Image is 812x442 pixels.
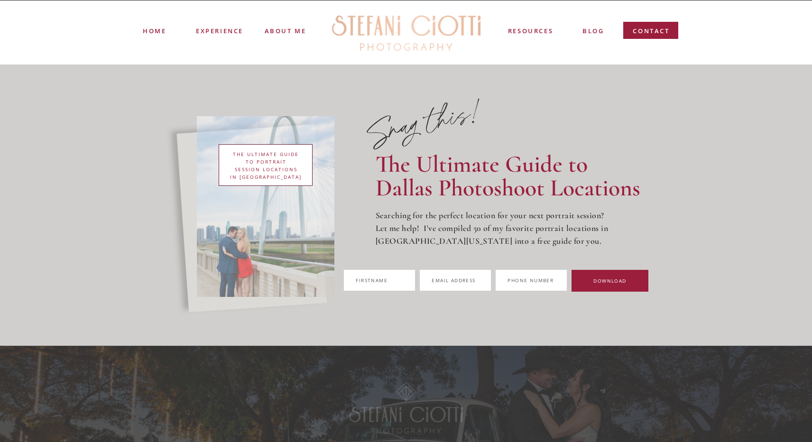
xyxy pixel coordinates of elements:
p: Snag this! [350,96,487,158]
a: resources [507,26,554,37]
a: experience [196,26,243,34]
button: DOWNLOAD [572,270,648,292]
h3: THE ULTIMATE GUIDE TO PORTRAIT SESSION LOCATIONS IN [GEOGRAPHIC_DATA] [229,150,303,180]
span: Email addre [432,277,469,284]
a: blog [582,26,604,37]
span: DOWNLOAD [593,277,626,284]
a: Home [143,26,166,35]
span: name [371,277,388,284]
a: contact [633,26,670,40]
h2: The Ultimate Guide to Dallas Photoshoot Locations [376,152,651,204]
span: one Number [515,277,554,284]
span: ss [470,277,476,284]
span: First [356,277,371,284]
a: ABOUT ME [264,26,307,35]
span: Ph [507,277,515,284]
